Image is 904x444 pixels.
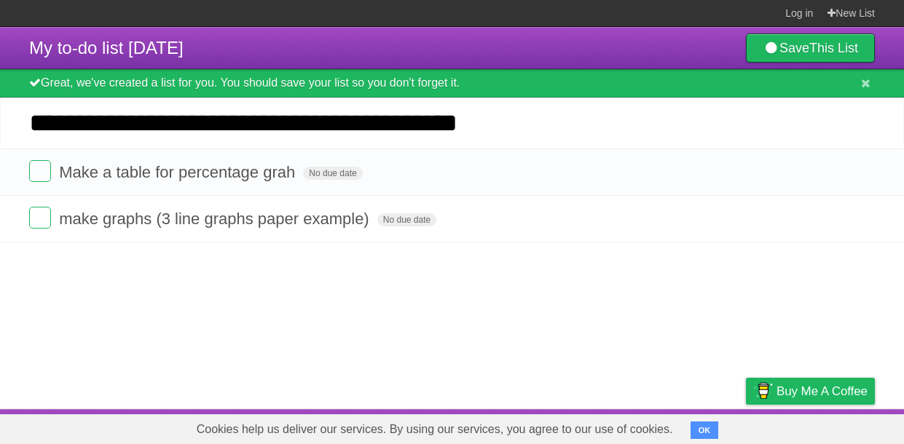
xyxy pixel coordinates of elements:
[727,413,765,440] a: Privacy
[29,38,184,58] span: My to-do list [DATE]
[809,41,858,55] b: This List
[552,413,583,440] a: About
[783,413,875,440] a: Suggest a feature
[691,421,719,439] button: OK
[753,378,773,403] img: Buy me a coffee
[59,163,299,181] span: Make a table for percentage grah
[29,207,51,229] label: Done
[777,378,868,404] span: Buy me a coffee
[303,167,362,180] span: No due date
[377,213,436,226] span: No due date
[29,160,51,182] label: Done
[746,378,875,405] a: Buy me a coffee
[59,210,373,228] span: make graphs (3 line graphs paper example)
[677,413,710,440] a: Terms
[182,415,688,444] span: Cookies help us deliver our services. By using our services, you agree to our use of cookies.
[600,413,659,440] a: Developers
[746,33,875,63] a: SaveThis List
